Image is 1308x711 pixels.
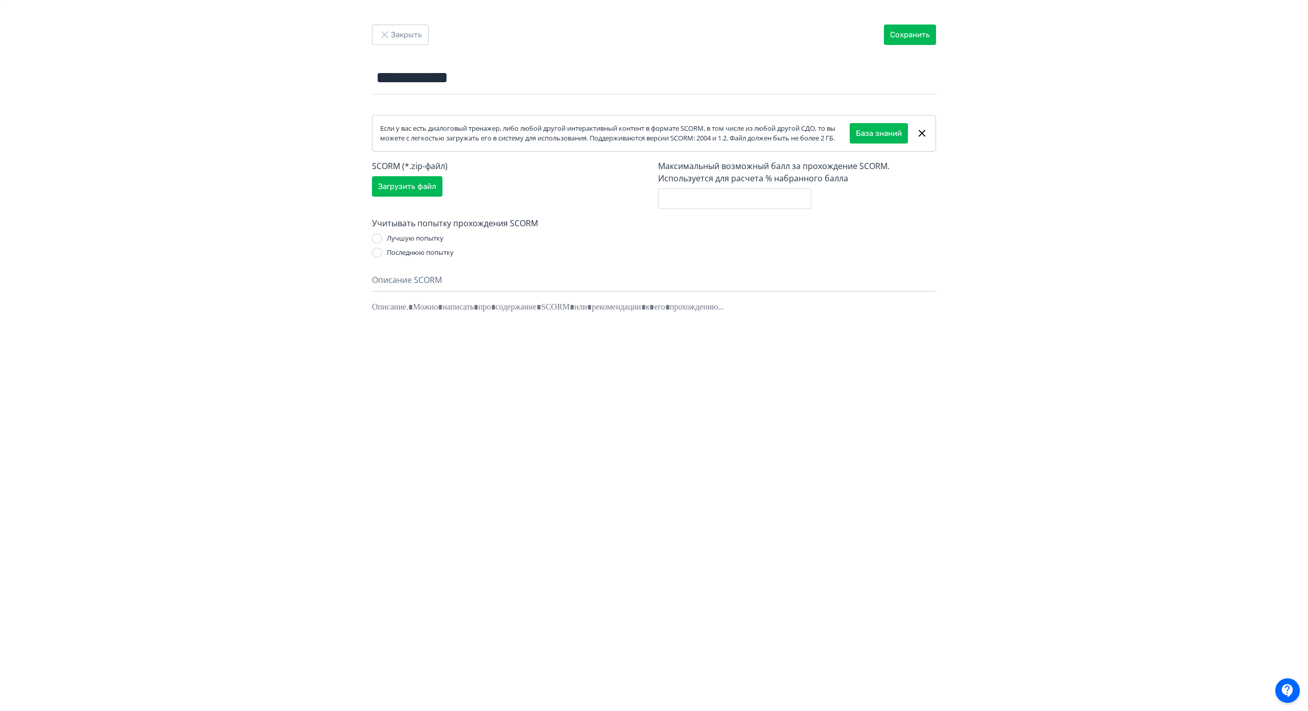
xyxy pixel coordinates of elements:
a: База знаний [856,128,902,139]
div: Последнюю попытку [387,248,454,258]
div: Учитывать попытку прохождения SCORM [372,217,650,229]
button: Загрузить файл [372,176,442,197]
div: Если у вас есть диалоговый тренажер, либо любой другой интерактивный контент в формате SCORM, в т... [380,124,850,144]
button: База знаний [850,123,908,144]
div: SCORM (*.zip-файл) [372,160,650,172]
div: Описание SCORM [372,274,936,292]
div: Лучшую попытку [387,233,443,244]
button: Сохранить [884,25,936,45]
div: Максимальный возможный балл за прохождение SCORM. Используется для расчета % набранного балла [658,160,936,184]
button: Закрыть [372,25,429,45]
